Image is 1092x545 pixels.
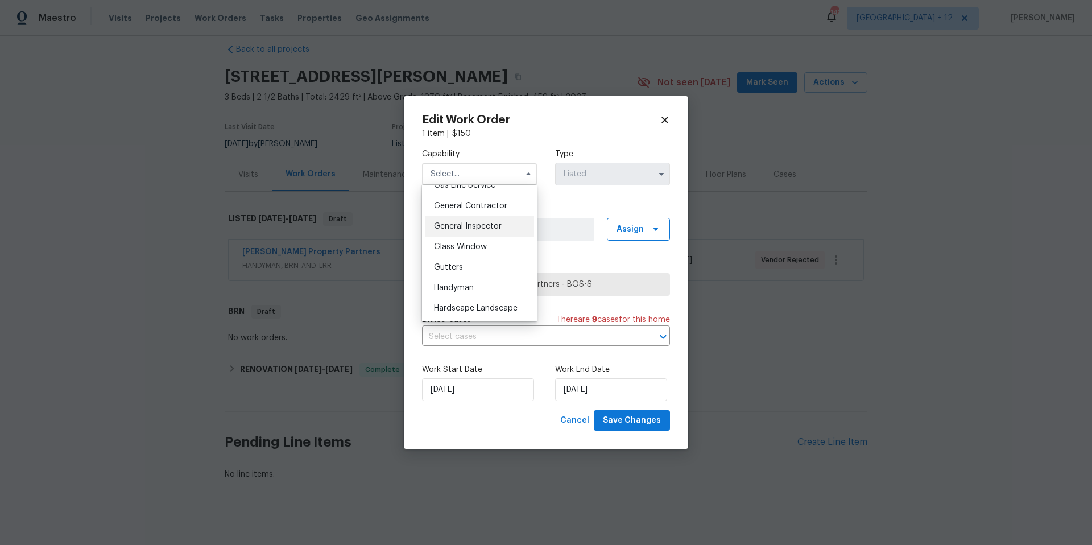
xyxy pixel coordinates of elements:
span: $ 150 [452,130,471,138]
span: General Contractor [434,202,507,210]
input: Select cases [422,328,638,346]
span: There are case s for this home [556,314,670,325]
input: Select... [422,163,537,185]
span: Save Changes [603,414,661,428]
span: [PERSON_NAME] Property Partners - BOS-S [432,279,660,290]
label: Trade Partner [422,259,670,270]
span: Glass Window [434,243,487,251]
input: M/D/YYYY [422,378,534,401]
button: Hide options [522,167,535,181]
button: Cancel [556,410,594,431]
h2: Edit Work Order [422,114,660,126]
label: Capability [422,148,537,160]
span: Gutters [434,263,463,271]
span: General Inspector [434,222,502,230]
label: Work Start Date [422,364,537,375]
input: Select... [555,163,670,185]
button: Open [655,329,671,345]
label: Work End Date [555,364,670,375]
span: Hardscape Landscape [434,304,518,312]
span: Gas Line Service [434,181,495,189]
button: Show options [655,167,668,181]
input: M/D/YYYY [555,378,667,401]
div: 1 item | [422,128,670,139]
span: Cancel [560,414,589,428]
label: Work Order Manager [422,204,670,215]
span: Assign [617,224,644,235]
button: Save Changes [594,410,670,431]
span: Handyman [434,284,474,292]
span: 9 [592,316,597,324]
label: Type [555,148,670,160]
